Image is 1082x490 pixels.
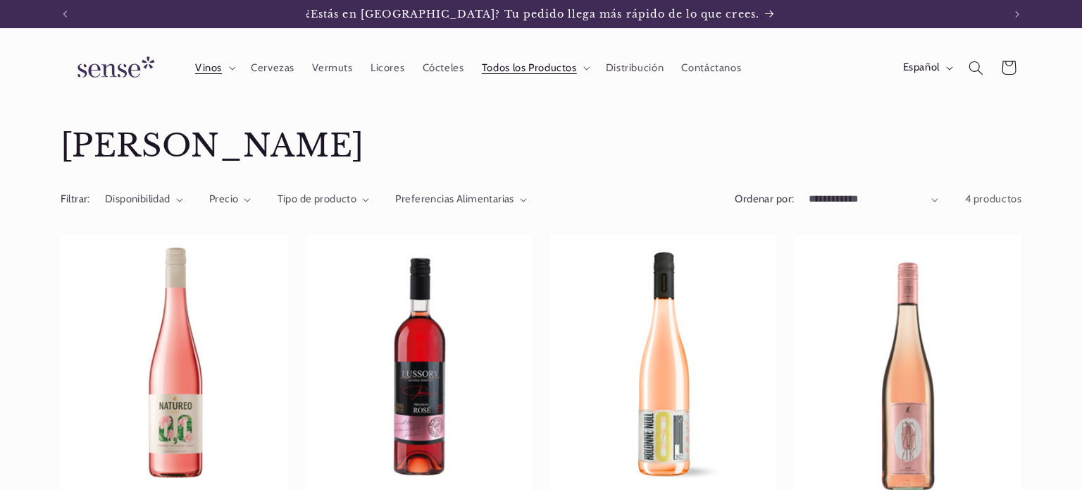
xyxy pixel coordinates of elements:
[371,61,404,75] span: Licores
[959,51,992,84] summary: Búsqueda
[673,52,750,83] a: Contáctanos
[306,8,759,20] span: ¿Estás en [GEOGRAPHIC_DATA]? Tu pedido llega más rápido de lo que crees.
[473,52,597,83] summary: Todos los Productos
[395,192,514,205] span: Preferencias Alimentarias
[186,52,242,83] summary: Vinos
[105,192,170,205] span: Disponibilidad
[413,52,473,83] a: Cócteles
[482,61,577,75] span: Todos los Productos
[105,192,183,207] summary: Disponibilidad (0 seleccionado)
[61,192,90,207] h2: Filtrar:
[251,61,294,75] span: Cervezas
[606,61,664,75] span: Distribución
[903,60,940,75] span: Español
[395,192,527,207] summary: Preferencias Alimentarias (0 seleccionado)
[735,192,794,205] label: Ordenar por:
[195,61,222,75] span: Vinos
[597,52,673,83] a: Distribución
[55,42,172,94] a: Sense
[423,61,464,75] span: Cócteles
[965,192,1022,205] span: 4 productos
[361,52,413,83] a: Licores
[209,192,239,205] span: Precio
[312,61,352,75] span: Vermuts
[304,52,362,83] a: Vermuts
[61,48,166,88] img: Sense
[61,126,1022,166] h1: [PERSON_NAME]
[242,52,303,83] a: Cervezas
[209,192,251,207] summary: Precio
[681,61,741,75] span: Contáctanos
[278,192,357,205] span: Tipo de producto
[278,192,370,207] summary: Tipo de producto (0 seleccionado)
[894,54,959,82] button: Español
